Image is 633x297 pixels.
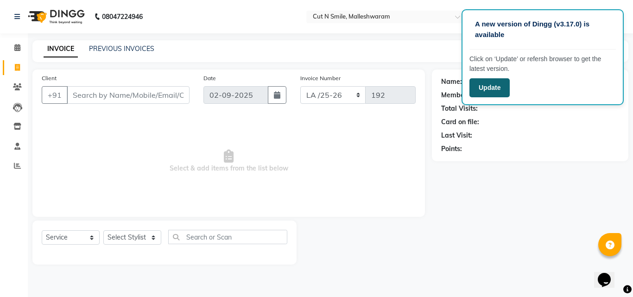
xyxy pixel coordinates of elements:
div: Name: [441,77,462,87]
div: Card on file: [441,117,479,127]
p: A new version of Dingg (v3.17.0) is available [475,19,610,40]
p: Click on ‘Update’ or refersh browser to get the latest version. [469,54,616,74]
div: Points: [441,144,462,154]
label: Invoice Number [300,74,341,82]
label: Date [203,74,216,82]
img: logo [24,4,87,30]
div: Total Visits: [441,104,478,114]
label: Client [42,74,57,82]
button: +91 [42,86,68,104]
iframe: chat widget [594,260,624,288]
div: Membership: [441,90,481,100]
a: INVOICE [44,41,78,57]
span: Select & add items from the list below [42,115,416,208]
b: 08047224946 [102,4,143,30]
input: Search or Scan [168,230,287,244]
button: Update [469,78,510,97]
div: Last Visit: [441,131,472,140]
input: Search by Name/Mobile/Email/Code [67,86,190,104]
a: PREVIOUS INVOICES [89,44,154,53]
